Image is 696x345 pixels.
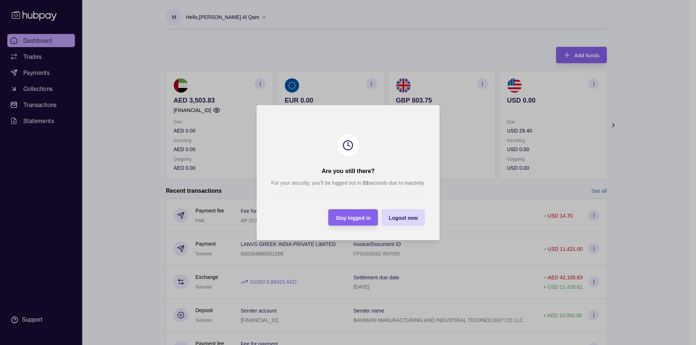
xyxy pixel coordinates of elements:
[322,167,374,175] h2: Are you still there?
[389,215,418,221] span: Logout now
[381,209,425,226] button: Logout now
[362,180,368,186] strong: 53
[271,179,425,187] p: For your security, you’ll be logged out in seconds due to inactivity.
[335,215,370,221] span: Stay logged in
[328,209,378,226] button: Stay logged in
